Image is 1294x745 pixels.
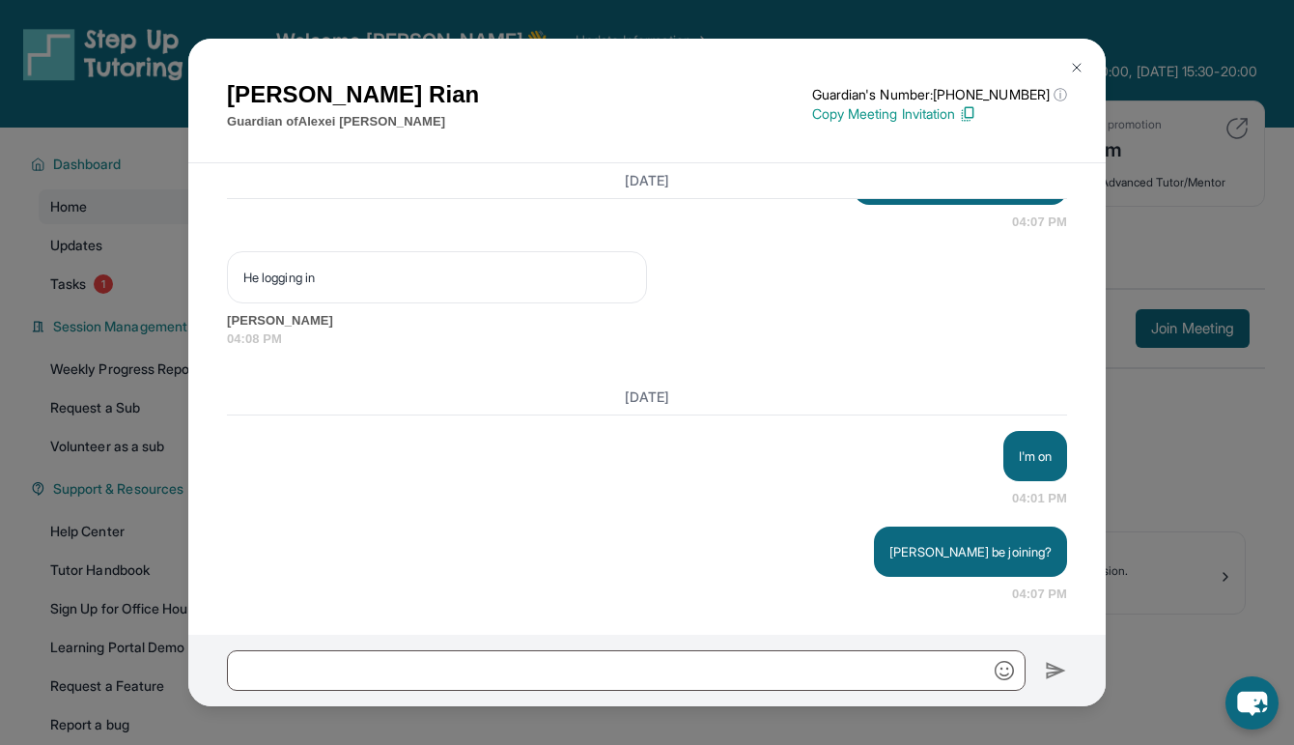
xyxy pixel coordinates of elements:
[1012,213,1067,232] span: 04:07 PM
[889,542,1052,561] p: [PERSON_NAME] be joining?
[227,112,479,131] p: Guardian of Alexei [PERSON_NAME]
[227,330,1067,349] span: 04:08 PM
[812,85,1067,104] p: Guardian's Number: [PHONE_NUMBER]
[227,387,1067,407] h3: [DATE]
[1012,585,1067,604] span: 04:07 PM
[1012,489,1067,508] span: 04:01 PM
[243,268,631,287] p: He logging in
[227,171,1067,190] h3: [DATE]
[227,311,1067,330] span: [PERSON_NAME]
[1069,60,1084,75] img: Close Icon
[1054,85,1067,104] span: ⓘ
[1225,676,1279,730] button: chat-button
[227,77,479,112] h1: [PERSON_NAME] Rian
[1019,446,1052,466] p: I'm on
[812,104,1067,124] p: Copy Meeting Invitation
[995,661,1014,680] img: Emoji
[959,105,976,123] img: Copy Icon
[1045,659,1067,682] img: Send icon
